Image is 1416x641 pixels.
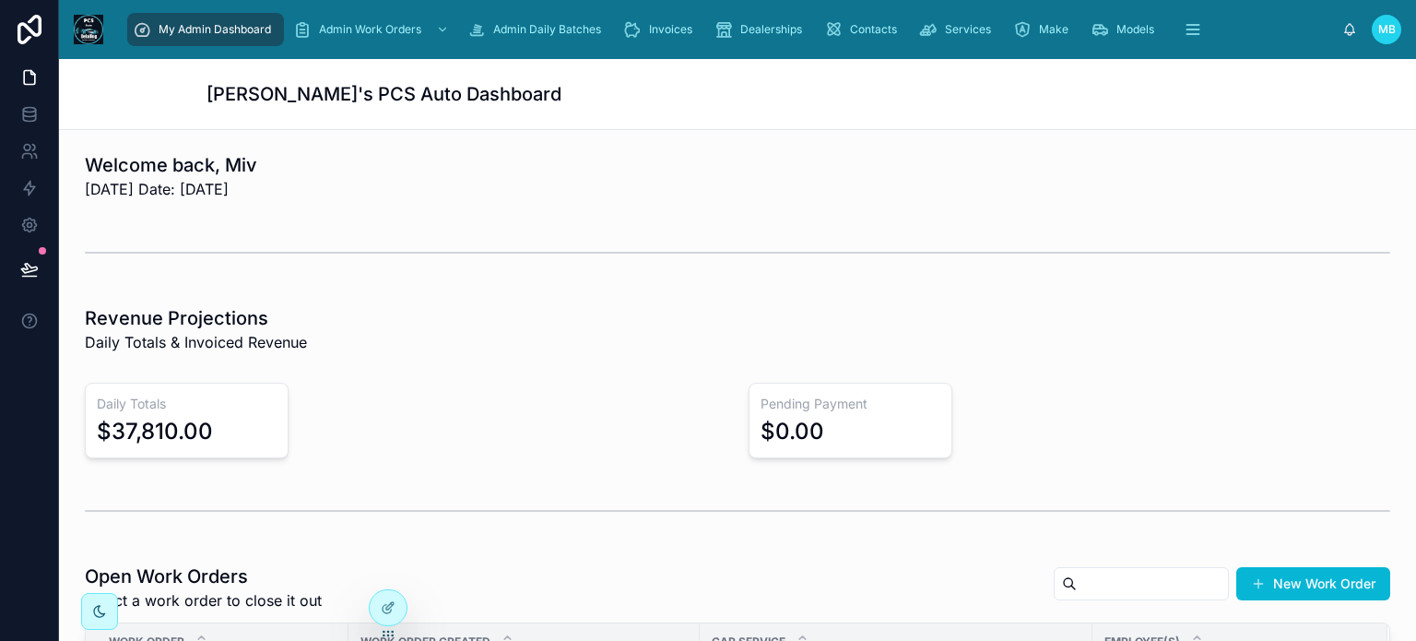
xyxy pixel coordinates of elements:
a: Admin Daily Batches [462,13,614,46]
span: Select a work order to close it out [85,589,322,611]
span: [DATE] Date: [DATE] [85,178,257,200]
span: Admin Work Orders [319,22,421,37]
div: $37,810.00 [97,417,213,446]
a: My Admin Dashboard [127,13,284,46]
a: Models [1085,13,1167,46]
h1: Welcome back, Miv [85,152,257,178]
span: Models [1116,22,1154,37]
span: Admin Daily Batches [493,22,601,37]
span: Make [1039,22,1068,37]
span: MB [1378,22,1396,37]
img: App logo [74,15,103,44]
h1: Open Work Orders [85,564,322,589]
a: Services [914,13,1004,46]
span: Daily Totals & Invoiced Revenue [85,331,307,353]
a: Invoices [618,13,705,46]
h3: Daily Totals [97,395,277,413]
a: Make [1008,13,1081,46]
span: Contacts [850,22,897,37]
span: Dealerships [740,22,802,37]
h3: Pending Payment [761,395,940,413]
div: $0.00 [761,417,824,446]
button: New Work Order [1236,567,1390,600]
span: Invoices [649,22,692,37]
div: scrollable content [118,9,1342,50]
a: Dealerships [709,13,815,46]
a: Contacts [819,13,910,46]
h1: [PERSON_NAME]'s PCS Auto Dashboard [206,81,561,107]
a: Admin Work Orders [288,13,458,46]
span: My Admin Dashboard [159,22,271,37]
span: Services [945,22,991,37]
h1: Revenue Projections [85,305,307,331]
